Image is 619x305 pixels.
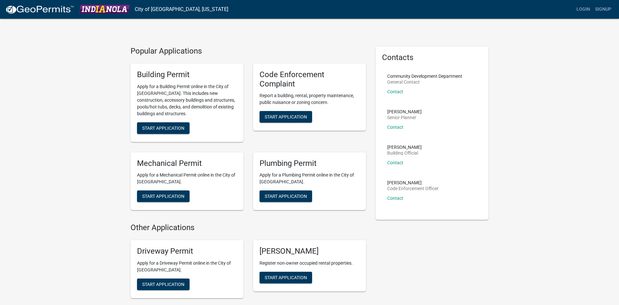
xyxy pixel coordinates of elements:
[387,80,462,84] p: General Contact
[137,70,237,79] h5: Building Permit
[142,194,184,199] span: Start Application
[387,160,403,165] a: Contact
[137,190,190,202] button: Start Application
[260,172,359,185] p: Apply for a Plumbing Permit online in the City of [GEOGRAPHIC_DATA].
[131,46,366,56] h4: Popular Applications
[135,4,228,15] a: City of [GEOGRAPHIC_DATA], [US_STATE]
[260,247,359,256] h5: [PERSON_NAME]
[260,159,359,168] h5: Plumbing Permit
[142,281,184,287] span: Start Application
[387,196,403,201] a: Contact
[260,272,312,283] button: Start Application
[260,111,312,123] button: Start Application
[387,74,462,78] p: Community Development Department
[387,180,438,185] p: [PERSON_NAME]
[79,5,130,14] img: City of Indianola, Iowa
[137,260,237,273] p: Apply for a Driveway Permit online in the City of [GEOGRAPHIC_DATA].
[265,114,307,119] span: Start Application
[382,53,482,62] h5: Contacts
[260,190,312,202] button: Start Application
[593,3,614,15] a: Signup
[265,194,307,199] span: Start Application
[265,275,307,280] span: Start Application
[137,83,237,117] p: Apply for a Building Permit online in the City of [GEOGRAPHIC_DATA]. This includes new constructi...
[387,145,422,149] p: [PERSON_NAME]
[387,89,403,94] a: Contact
[260,260,359,267] p: Register non-owner occupied rental properties.
[137,122,190,134] button: Start Application
[137,172,237,185] p: Apply for a Mechanical Permit online in the City of [GEOGRAPHIC_DATA].
[574,3,593,15] a: Login
[260,70,359,89] h5: Code Enforcement Complaint
[137,279,190,290] button: Start Application
[387,186,438,191] p: Code Enforcement Officer
[387,115,422,120] p: Senior Planner
[387,151,422,155] p: Building Official
[387,125,403,130] a: Contact
[131,223,366,232] h4: Other Applications
[137,247,237,256] h5: Driveway Permit
[260,92,359,106] p: Report a building, rental, property maintenance, public nuisance or zoning concern.
[137,159,237,168] h5: Mechanical Permit
[142,125,184,130] span: Start Application
[387,109,422,114] p: [PERSON_NAME]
